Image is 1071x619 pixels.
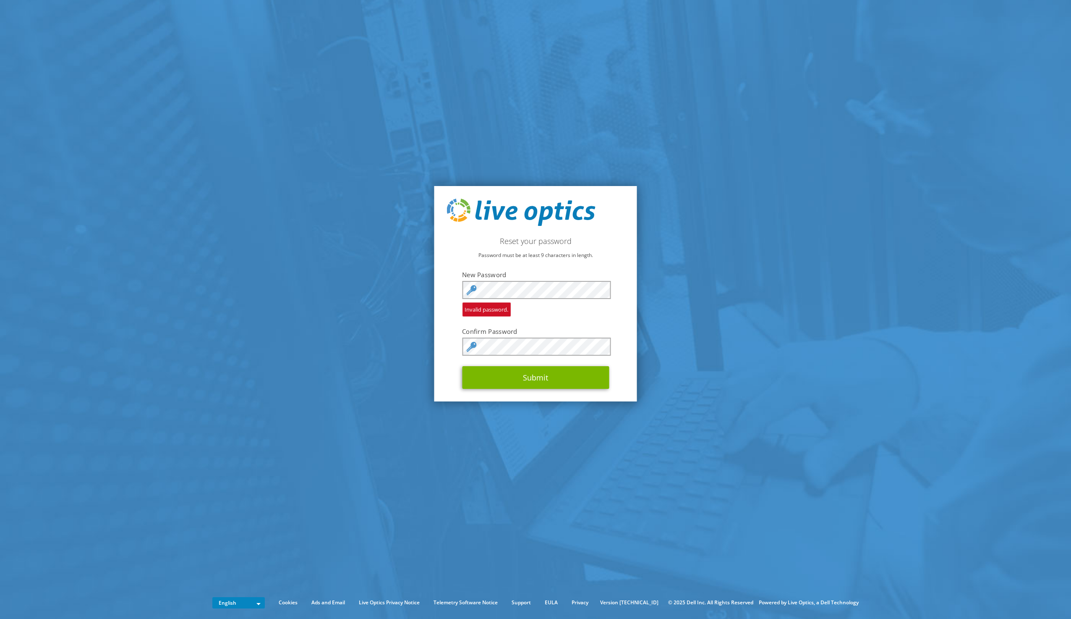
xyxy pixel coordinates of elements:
a: Support [505,598,537,607]
li: Version [TECHNICAL_ID] [596,598,663,607]
a: Ads and Email [305,598,351,607]
img: live_optics_svg.svg [447,199,596,226]
li: © 2025 Dell Inc. All Rights Reserved [664,598,758,607]
button: Submit [462,366,609,389]
li: Powered by Live Optics, a Dell Technology [759,598,859,607]
a: Telemetry Software Notice [427,598,504,607]
span: Invalid password. [462,302,511,317]
label: Confirm Password [462,327,609,336]
a: Privacy [565,598,595,607]
a: Live Optics Privacy Notice [353,598,426,607]
p: Password must be at least 9 characters in length. [447,251,624,260]
label: New Password [462,270,609,279]
a: Cookies [272,598,304,607]
h2: Reset your password [447,236,624,246]
a: EULA [538,598,564,607]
